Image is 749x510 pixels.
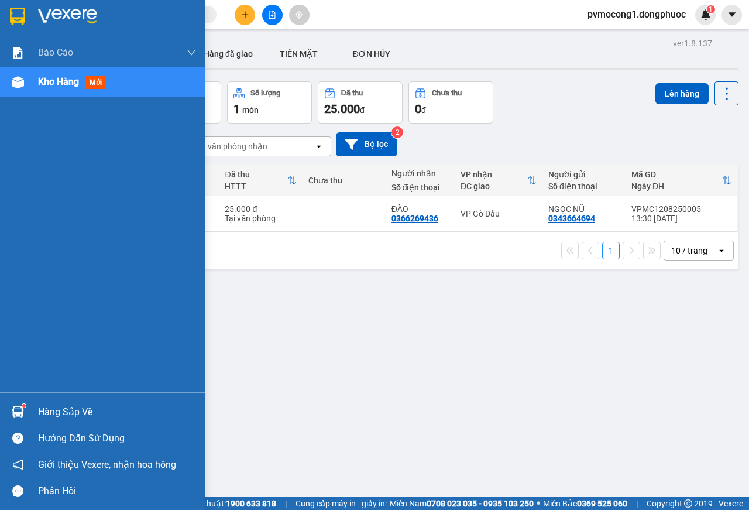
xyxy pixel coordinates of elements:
[391,214,438,223] div: 0366269436
[432,89,462,97] div: Chưa thu
[548,170,620,179] div: Người gửi
[631,204,731,214] div: VPMC1208250005
[241,11,249,19] span: plus
[548,204,620,214] div: NGỌC NỮ
[461,170,527,179] div: VP nhận
[461,209,537,218] div: VP Gò Dầu
[219,165,302,196] th: Toggle SortBy
[194,40,262,68] button: Hàng đã giao
[226,499,276,508] strong: 1900 633 818
[391,126,403,138] sup: 2
[717,246,726,255] svg: open
[242,105,259,115] span: món
[187,48,196,57] span: down
[225,182,287,191] div: HTTT
[225,204,296,214] div: 25.000 đ
[390,497,534,510] span: Miền Nam
[12,76,24,88] img: warehouse-icon
[684,499,692,508] span: copyright
[38,76,79,87] span: Kho hàng
[225,214,296,223] div: Tại văn phòng
[268,11,276,19] span: file-add
[721,5,742,25] button: caret-down
[262,5,283,25] button: file-add
[421,105,426,115] span: đ
[38,45,73,60] span: Báo cáo
[280,49,318,59] span: TIỀN MẶT
[233,102,240,116] span: 1
[391,169,449,178] div: Người nhận
[187,141,267,152] div: Chọn văn phòng nhận
[38,482,196,500] div: Phản hồi
[318,81,403,124] button: Đã thu25.000đ
[353,49,390,59] span: ĐƠN HỦY
[655,83,709,104] button: Lên hàng
[455,165,542,196] th: Toggle SortBy
[85,76,106,89] span: mới
[12,485,23,497] span: message
[308,176,380,185] div: Chưa thu
[314,142,324,151] svg: open
[12,47,24,59] img: solution-icon
[22,404,26,408] sup: 1
[631,170,722,179] div: Mã GD
[602,242,620,259] button: 1
[285,497,287,510] span: |
[12,433,23,444] span: question-circle
[636,497,638,510] span: |
[537,501,540,506] span: ⚪️
[341,89,363,97] div: Đã thu
[548,182,620,191] div: Số điện thoại
[673,37,712,50] div: ver 1.8.137
[543,497,627,510] span: Miền Bắc
[235,5,255,25] button: plus
[707,5,715,13] sup: 1
[12,459,23,470] span: notification
[461,182,527,191] div: ĐC giao
[415,102,421,116] span: 0
[626,165,737,196] th: Toggle SortBy
[727,9,737,20] span: caret-down
[577,499,627,508] strong: 0369 525 060
[700,9,711,20] img: icon-new-feature
[548,214,595,223] div: 0343664694
[360,105,365,115] span: đ
[225,170,287,179] div: Đã thu
[12,406,24,418] img: warehouse-icon
[295,11,303,19] span: aim
[38,403,196,421] div: Hàng sắp về
[427,499,534,508] strong: 0708 023 035 - 0935 103 250
[408,81,493,124] button: Chưa thu0đ
[38,457,176,472] span: Giới thiệu Vexere, nhận hoa hồng
[671,245,707,256] div: 10 / trang
[391,204,449,214] div: ĐÀO
[709,5,713,13] span: 1
[631,182,722,191] div: Ngày ĐH
[250,89,280,97] div: Số lượng
[296,497,387,510] span: Cung cấp máy in - giấy in:
[10,8,25,25] img: logo-vxr
[169,497,276,510] span: Hỗ trợ kỹ thuật:
[324,102,360,116] span: 25.000
[336,132,397,156] button: Bộ lọc
[631,214,731,223] div: 13:30 [DATE]
[578,7,695,22] span: pvmocong1.dongphuoc
[391,183,449,192] div: Số điện thoại
[38,430,196,447] div: Hướng dẫn sử dụng
[289,5,310,25] button: aim
[227,81,312,124] button: Số lượng1món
